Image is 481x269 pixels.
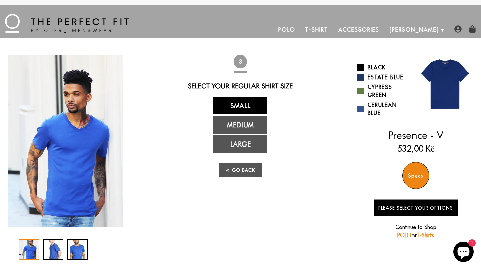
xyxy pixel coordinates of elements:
[124,55,240,227] div: 2 / 3
[397,142,434,155] ins: 532,00 Kč
[8,55,123,227] img: IMG_2227_copy_1024x1024_2x_771133ab-4afb-42e7-98e2-f58d624c3d3f_340x.jpg
[451,242,476,264] inbox-online-store-chat: Shopify online store chat
[163,82,318,90] h2: Select Your Regular Shirt Size
[469,25,476,33] img: shopping-bag-icon.png
[213,116,267,134] a: Medium
[384,22,444,38] a: [PERSON_NAME]
[357,129,474,141] h2: Presence - V
[234,55,247,68] span: 3
[417,232,434,239] a: T-Shirts
[333,22,384,38] a: Accessories
[273,22,300,38] a: Polo
[378,205,453,211] span: Please Select Your Options
[374,199,458,216] button: Please Select Your Options
[67,239,88,260] div: 3 / 3
[213,135,267,153] a: Large
[213,97,267,114] a: Small
[7,55,124,227] div: 1 / 3
[357,73,411,81] a: Estate Blue
[300,22,333,38] a: T-Shirt
[454,25,462,33] img: user-account-icon.png
[402,162,429,189] div: Specs
[43,239,64,260] div: 2 / 3
[357,101,411,117] a: Cerulean Blue
[219,163,261,177] a: < Go Back
[357,63,411,71] a: Black
[357,83,411,99] a: Cypress Green
[374,223,458,239] p: Continue to Shop or
[397,232,411,239] a: POLO
[5,14,129,33] img: The Perfect Fit - by Otero Menswear - Logo
[416,55,474,113] img: 02.jpg
[19,239,39,260] div: 1 / 3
